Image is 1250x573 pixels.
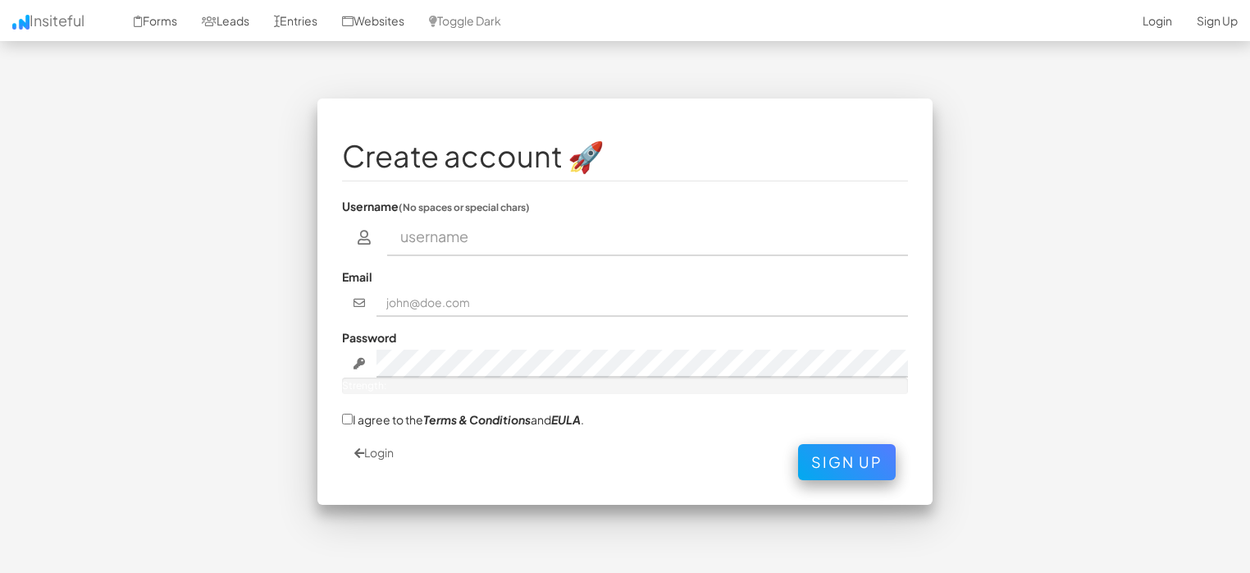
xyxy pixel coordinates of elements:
[387,218,909,256] input: username
[376,289,909,317] input: john@doe.com
[399,201,530,213] small: (No spaces or special chars)
[342,414,353,424] input: I agree to theTerms & ConditionsandEULA.
[798,444,896,480] button: Sign Up
[342,410,584,428] label: I agree to the and .
[342,268,372,285] label: Email
[12,15,30,30] img: icon.png
[342,329,396,346] label: Password
[342,140,908,172] h1: Create account 🚀
[551,412,581,427] a: EULA
[423,412,531,427] a: Terms & Conditions
[354,445,394,460] a: Login
[342,198,530,214] label: Username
